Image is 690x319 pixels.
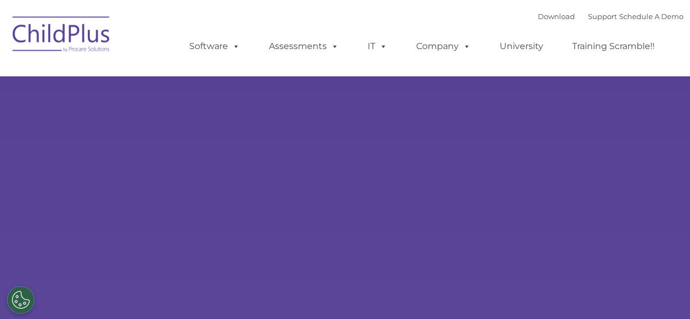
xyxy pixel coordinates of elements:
a: Assessments [258,35,350,57]
a: Software [178,35,251,57]
a: Download [538,12,575,21]
button: Cookies Settings [7,286,34,314]
a: Support [588,12,617,21]
a: Company [405,35,482,57]
a: IT [357,35,398,57]
a: Training Scramble!! [561,35,665,57]
font: | [538,12,683,21]
a: University [489,35,554,57]
a: Schedule A Demo [619,12,683,21]
img: ChildPlus by Procare Solutions [7,9,116,63]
